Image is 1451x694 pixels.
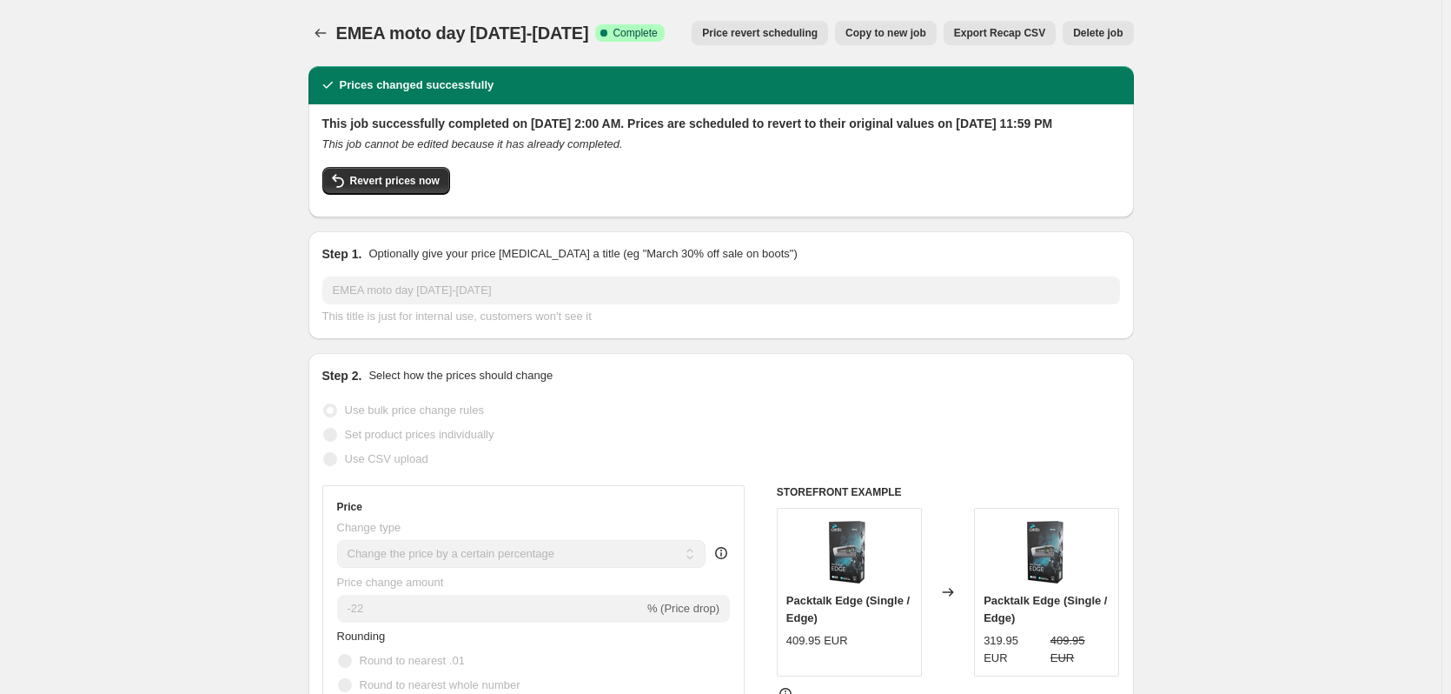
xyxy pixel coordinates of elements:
[336,23,589,43] span: EMEA moto day [DATE]-[DATE]
[337,500,362,514] h3: Price
[322,310,592,323] span: This title is just for internal use, customers won't see it
[337,576,444,589] span: Price change amount
[345,428,494,441] span: Set product prices individually
[647,602,719,615] span: % (Price drop)
[360,654,465,667] span: Round to nearest .01
[845,26,926,40] span: Copy to new job
[1063,21,1133,45] button: Delete job
[1012,517,1082,587] img: EdgeSingle_Sleeve_02_80x.png
[835,21,937,45] button: Copy to new job
[368,367,553,384] p: Select how the prices should change
[984,594,1107,624] span: Packtalk Edge (Single / Edge)
[702,26,818,40] span: Price revert scheduling
[944,21,1056,45] button: Export Recap CSV
[322,167,450,195] button: Revert prices now
[368,245,797,263] p: Optionally give your price [MEDICAL_DATA] a title (eg "March 30% off sale on boots")
[337,595,644,623] input: -15
[350,174,440,188] span: Revert prices now
[337,630,386,643] span: Rounding
[308,21,333,45] button: Price change jobs
[345,404,484,417] span: Use bulk price change rules
[712,544,730,562] div: help
[777,485,1120,499] h6: STOREFRONT EXAMPLE
[954,26,1045,40] span: Export Recap CSV
[814,517,884,587] img: EdgeSingle_Sleeve_02_80x.png
[345,452,428,465] span: Use CSV upload
[1050,632,1110,667] strike: 409.95 EUR
[984,632,1044,667] div: 319.95 EUR
[337,521,401,534] span: Change type
[1073,26,1123,40] span: Delete job
[360,678,520,691] span: Round to nearest whole number
[322,367,362,384] h2: Step 2.
[322,245,362,263] h2: Step 1.
[322,115,1120,132] h2: This job successfully completed on [DATE] 2:00 AM. Prices are scheduled to revert to their origin...
[613,26,657,40] span: Complete
[692,21,828,45] button: Price revert scheduling
[322,137,623,150] i: This job cannot be edited because it has already completed.
[340,77,494,94] h2: Prices changed successfully
[786,632,848,650] div: 409.95 EUR
[786,594,910,624] span: Packtalk Edge (Single / Edge)
[322,277,1120,304] input: 30% off holiday sale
